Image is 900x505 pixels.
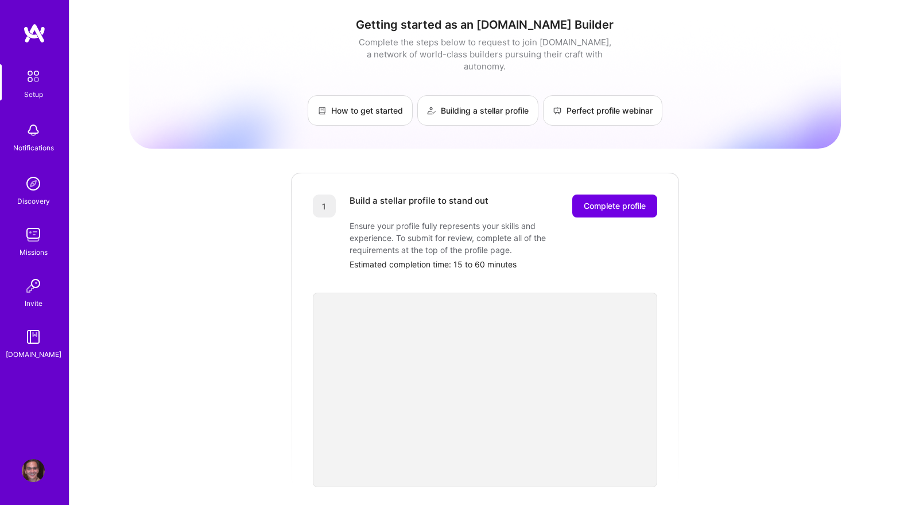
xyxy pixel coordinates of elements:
[6,348,61,360] div: [DOMAIN_NAME]
[22,223,45,246] img: teamwork
[572,195,657,217] button: Complete profile
[22,325,45,348] img: guide book
[129,18,841,32] h1: Getting started as an [DOMAIN_NAME] Builder
[308,95,413,126] a: How to get started
[17,195,50,207] div: Discovery
[22,119,45,142] img: bell
[22,274,45,297] img: Invite
[553,106,562,115] img: Perfect profile webinar
[13,142,54,154] div: Notifications
[350,258,657,270] div: Estimated completion time: 15 to 60 minutes
[350,195,488,217] div: Build a stellar profile to stand out
[22,172,45,195] img: discovery
[22,459,45,482] img: User Avatar
[427,106,436,115] img: Building a stellar profile
[417,95,538,126] a: Building a stellar profile
[23,23,46,44] img: logo
[317,106,327,115] img: How to get started
[356,36,614,72] div: Complete the steps below to request to join [DOMAIN_NAME], a network of world-class builders purs...
[350,220,579,256] div: Ensure your profile fully represents your skills and experience. To submit for review, complete a...
[313,293,657,487] iframe: video
[313,195,336,217] div: 1
[584,200,646,212] span: Complete profile
[543,95,662,126] a: Perfect profile webinar
[20,246,48,258] div: Missions
[25,297,42,309] div: Invite
[21,64,45,88] img: setup
[24,88,43,100] div: Setup
[19,459,48,482] a: User Avatar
